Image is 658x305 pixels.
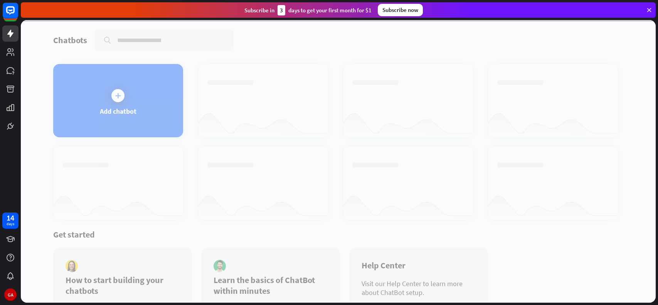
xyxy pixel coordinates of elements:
[7,214,14,221] div: 14
[7,221,14,227] div: days
[2,212,19,229] a: 14 days
[4,288,17,301] div: GA
[244,5,372,15] div: Subscribe in days to get your first month for $1
[378,4,423,16] div: Subscribe now
[278,5,285,15] div: 3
